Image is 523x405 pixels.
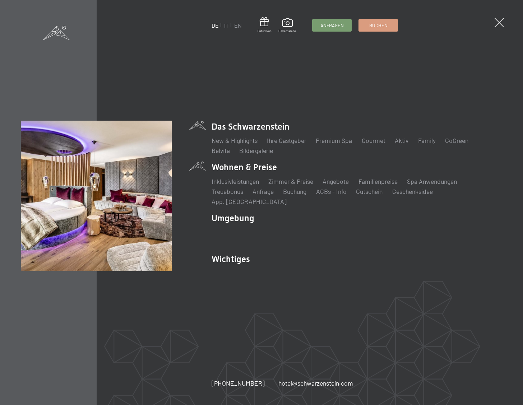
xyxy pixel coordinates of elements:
[283,187,306,195] a: Buchung
[212,379,265,387] span: [PHONE_NUMBER]
[316,187,347,195] a: AGBs - Info
[323,177,349,185] a: Angebote
[212,177,259,185] a: Inklusivleistungen
[278,379,353,388] a: hotel@schwarzenstein.com
[395,136,408,144] a: Aktiv
[392,187,433,195] a: Geschenksidee
[356,187,383,195] a: Gutschein
[320,22,344,29] span: Anfragen
[369,22,388,29] span: Buchen
[212,136,258,144] a: New & Highlights
[278,29,296,33] span: Bildergalerie
[212,379,265,388] a: [PHONE_NUMBER]
[358,177,398,185] a: Familienpreise
[268,177,313,185] a: Zimmer & Preise
[407,177,457,185] a: Spa Anwendungen
[278,18,296,33] a: Bildergalerie
[253,187,274,195] a: Anfrage
[239,146,273,154] a: Bildergalerie
[362,136,385,144] a: Gourmet
[258,29,272,33] span: Gutschein
[234,22,242,29] a: EN
[359,19,398,31] a: Buchen
[258,17,272,33] a: Gutschein
[267,136,306,144] a: Ihre Gastgeber
[313,19,351,31] a: Anfragen
[21,121,171,271] img: Wellnesshotel Südtirol SCHWARZENSTEIN - Wellnessurlaub in den Alpen, Wandern und Wellness
[445,136,468,144] a: GoGreen
[212,187,243,195] a: Treuebonus
[418,136,436,144] a: Family
[224,22,229,29] a: IT
[212,197,287,205] a: App. [GEOGRAPHIC_DATA]
[212,22,219,29] a: DE
[212,146,230,154] a: Belvita
[316,136,352,144] a: Premium Spa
